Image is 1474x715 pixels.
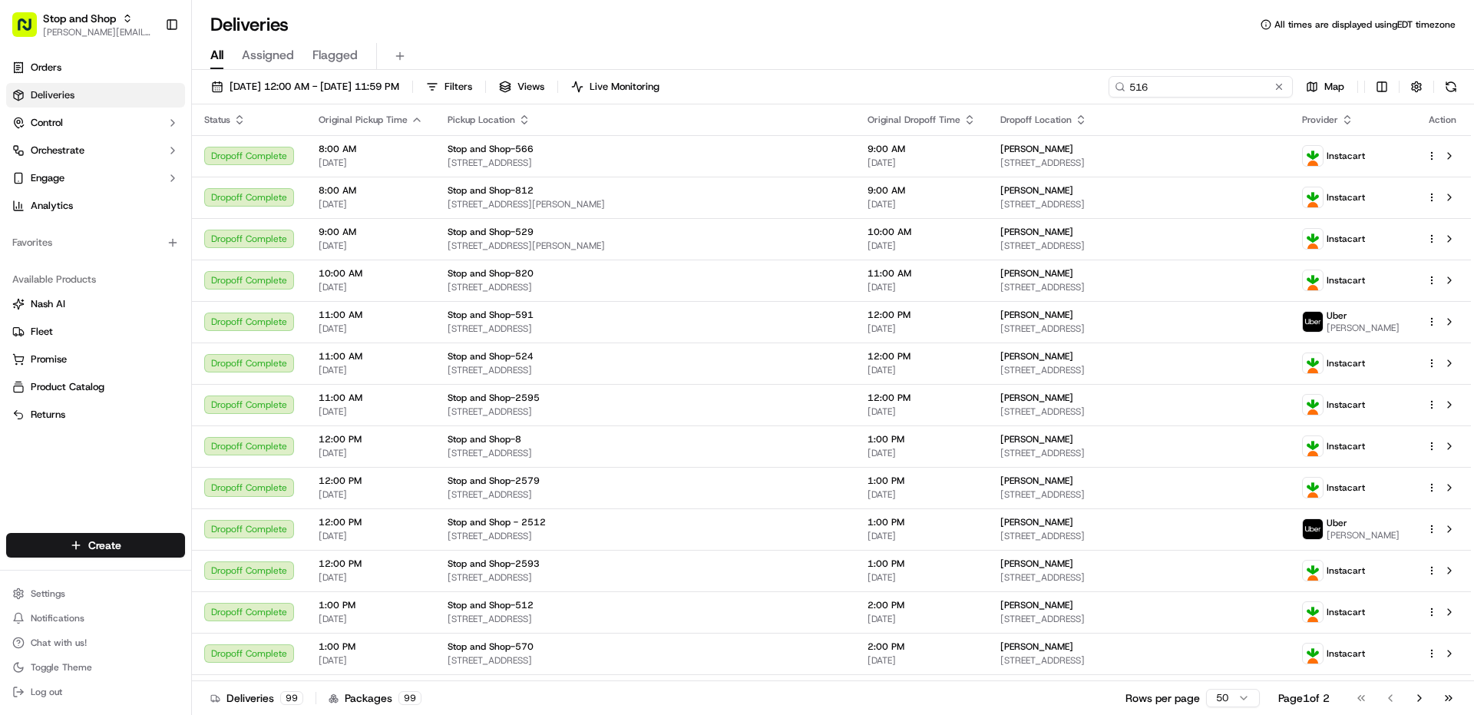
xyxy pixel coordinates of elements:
[6,138,185,163] button: Orchestrate
[1000,198,1277,210] span: [STREET_ADDRESS]
[448,641,534,653] span: Stop and Shop-570
[1303,519,1323,539] img: profile_uber_ahold_partner.png
[15,147,43,174] img: 1736555255976-a54dd68f-1ca7-489b-9aae-adbdc363a1c4
[1000,240,1277,252] span: [STREET_ADDRESS]
[448,157,843,169] span: [STREET_ADDRESS]
[319,240,423,252] span: [DATE]
[1000,475,1073,487] span: [PERSON_NAME]
[1000,114,1072,126] span: Dropoff Location
[1303,187,1323,207] img: profile_instacart_ahold_partner.png
[868,226,976,238] span: 10:00 AM
[1000,530,1277,542] span: [STREET_ADDRESS]
[1000,433,1073,445] span: [PERSON_NAME]
[153,260,186,272] span: Pylon
[868,447,976,459] span: [DATE]
[1000,558,1073,570] span: [PERSON_NAME]
[1299,76,1351,98] button: Map
[15,15,46,46] img: Nash
[868,530,976,542] span: [DATE]
[448,309,534,321] span: Stop and Shop-591
[1327,322,1400,334] span: [PERSON_NAME]
[1000,613,1277,625] span: [STREET_ADDRESS]
[31,380,104,394] span: Product Catalog
[319,654,423,667] span: [DATE]
[448,364,843,376] span: [STREET_ADDRESS]
[312,46,358,65] span: Flagged
[868,433,976,445] span: 1:00 PM
[1327,310,1347,322] span: Uber
[6,402,185,427] button: Returns
[88,538,121,553] span: Create
[1000,309,1073,321] span: [PERSON_NAME]
[6,230,185,255] div: Favorites
[12,408,179,422] a: Returns
[448,558,540,570] span: Stop and Shop-2593
[6,194,185,218] a: Analytics
[43,11,116,26] button: Stop and Shop
[6,657,185,678] button: Toggle Theme
[1000,447,1277,459] span: [STREET_ADDRESS]
[52,147,252,162] div: Start new chat
[31,144,84,157] span: Orchestrate
[1327,564,1365,577] span: Instacart
[319,226,423,238] span: 9:00 AM
[1274,18,1456,31] span: All times are displayed using EDT timezone
[1303,270,1323,290] img: profile_instacart_ahold_partner.png
[31,353,67,366] span: Promise
[1327,606,1365,618] span: Instacart
[319,364,423,376] span: [DATE]
[448,281,843,293] span: [STREET_ADDRESS]
[31,408,65,422] span: Returns
[319,447,423,459] span: [DATE]
[1327,150,1365,162] span: Instacart
[868,599,976,611] span: 2:00 PM
[448,405,843,418] span: [STREET_ADDRESS]
[12,297,179,311] a: Nash AI
[6,55,185,80] a: Orders
[448,571,843,584] span: [STREET_ADDRESS]
[52,162,194,174] div: We're available if you need us!
[1000,143,1073,155] span: [PERSON_NAME]
[31,661,92,674] span: Toggle Theme
[12,380,179,394] a: Product Catalog
[31,88,74,102] span: Deliveries
[43,26,153,38] button: [PERSON_NAME][EMAIL_ADDRESS][PERSON_NAME][DOMAIN_NAME]
[319,392,423,404] span: 11:00 AM
[868,613,976,625] span: [DATE]
[868,267,976,280] span: 11:00 AM
[1000,654,1277,667] span: [STREET_ADDRESS]
[6,111,185,135] button: Control
[1440,76,1462,98] button: Refresh
[448,599,534,611] span: Stop and Shop-512
[210,690,303,706] div: Deliveries
[1303,146,1323,166] img: profile_instacart_ahold_partner.png
[6,607,185,629] button: Notifications
[1125,690,1200,706] p: Rows per page
[1000,571,1277,584] span: [STREET_ADDRESS]
[319,599,423,611] span: 1:00 PM
[1327,191,1365,204] span: Instacart
[1327,482,1365,494] span: Instacart
[12,353,179,366] a: Promise
[868,309,976,321] span: 12:00 PM
[1000,488,1277,501] span: [STREET_ADDRESS]
[1327,399,1365,411] span: Instacart
[1303,644,1323,664] img: profile_instacart_ahold_partner.png
[31,116,63,130] span: Control
[319,405,423,418] span: [DATE]
[6,583,185,604] button: Settings
[242,46,294,65] span: Assigned
[1000,281,1277,293] span: [STREET_ADDRESS]
[6,319,185,344] button: Fleet
[9,217,124,244] a: 📗Knowledge Base
[1000,392,1073,404] span: [PERSON_NAME]
[1278,690,1330,706] div: Page 1 of 2
[868,571,976,584] span: [DATE]
[319,309,423,321] span: 11:00 AM
[40,99,276,115] input: Got a question? Start typing here...
[1000,184,1073,197] span: [PERSON_NAME]
[1302,114,1338,126] span: Provider
[319,281,423,293] span: [DATE]
[448,530,843,542] span: [STREET_ADDRESS]
[1303,436,1323,456] img: profile_instacart_ahold_partner.png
